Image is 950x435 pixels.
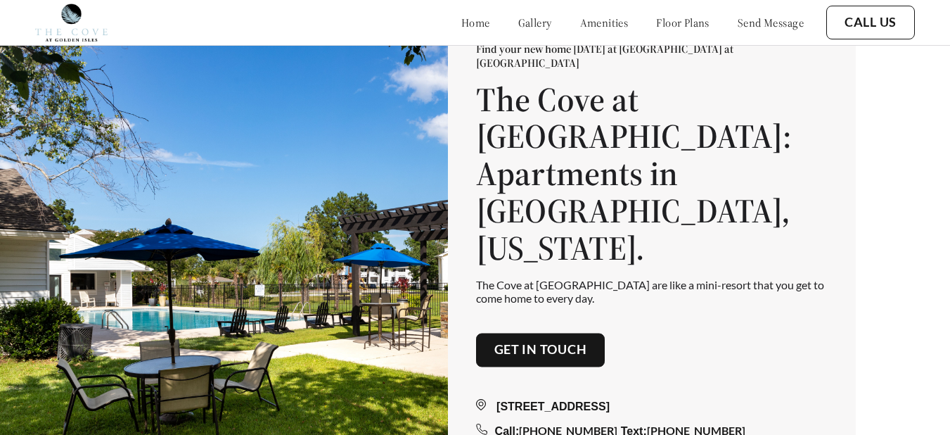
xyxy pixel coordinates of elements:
a: home [461,15,490,30]
a: send message [738,15,804,30]
p: The Cove at [GEOGRAPHIC_DATA] are like a mini-resort that you get to come home to every day. [476,278,828,305]
a: amenities [580,15,629,30]
div: [STREET_ADDRESS] [476,398,828,415]
a: floor plans [656,15,710,30]
img: cove_at_golden_isles_logo.png [35,4,108,42]
a: gallery [518,15,552,30]
a: Call Us [845,15,897,30]
p: Find your new home [DATE] at [GEOGRAPHIC_DATA] at [GEOGRAPHIC_DATA] [476,42,828,70]
button: Call Us [826,6,915,39]
h1: The Cove at [GEOGRAPHIC_DATA]: Apartments in [GEOGRAPHIC_DATA], [US_STATE]. [476,81,828,267]
button: Get in touch [476,333,605,367]
a: Get in touch [494,342,587,358]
